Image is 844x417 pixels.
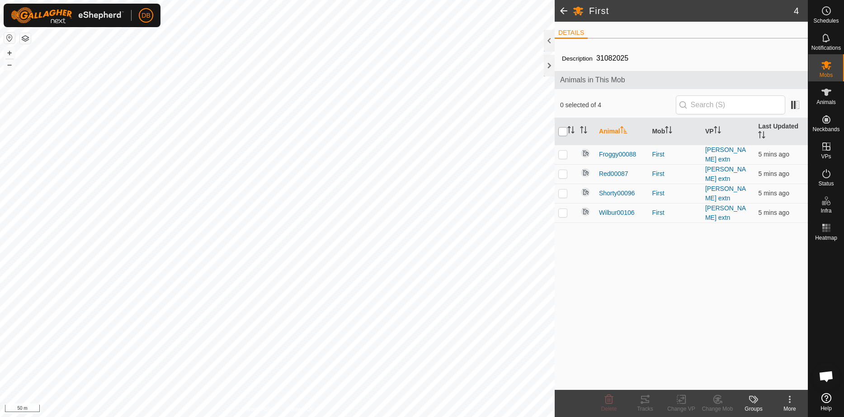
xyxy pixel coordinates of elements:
[758,151,789,158] span: 2 Oct 2025, 7:14 am
[820,208,831,213] span: Infra
[4,59,15,70] button: –
[815,235,837,241] span: Heatmap
[754,118,808,145] th: Last Updated
[772,405,808,413] div: More
[813,363,840,390] div: Open chat
[648,118,702,145] th: Mob
[816,100,836,105] span: Animals
[599,189,635,198] span: Shorty00096
[241,405,275,413] a: Privacy Policy
[821,154,831,159] span: VPs
[758,133,765,140] p-sorticon: Activate to sort
[665,128,672,135] p-sorticon: Activate to sort
[758,190,789,197] span: 2 Oct 2025, 7:14 am
[705,146,746,163] a: [PERSON_NAME] extn
[705,204,746,221] a: [PERSON_NAME] extn
[286,405,313,413] a: Contact Us
[589,5,794,16] h2: First
[820,72,833,78] span: Mobs
[652,169,698,179] div: First
[808,389,844,415] a: Help
[652,208,698,218] div: First
[736,405,772,413] div: Groups
[555,28,588,39] li: DETAILS
[699,405,736,413] div: Change Mob
[593,51,632,66] span: 31082025
[601,406,617,412] span: Delete
[811,45,841,51] span: Notifications
[714,128,721,135] p-sorticon: Activate to sort
[620,128,627,135] p-sorticon: Activate to sort
[4,33,15,43] button: Reset Map
[562,55,593,62] label: Description
[652,150,698,159] div: First
[599,150,637,159] span: Froggy00088
[705,166,746,182] a: [PERSON_NAME] extn
[813,18,839,24] span: Schedules
[11,7,124,24] img: Gallagher Logo
[663,405,699,413] div: Change VP
[599,208,635,218] span: Wilbur00106
[20,33,31,44] button: Map Layers
[818,181,834,186] span: Status
[820,406,832,411] span: Help
[580,187,591,198] img: returning off
[141,11,150,20] span: DB
[560,100,676,110] span: 0 selected of 4
[580,128,587,135] p-sorticon: Activate to sort
[794,4,799,18] span: 4
[4,47,15,58] button: +
[599,169,628,179] span: Red00087
[567,128,575,135] p-sorticon: Activate to sort
[580,206,591,217] img: returning off
[652,189,698,198] div: First
[580,167,591,178] img: returning off
[812,127,839,132] span: Neckbands
[676,95,785,114] input: Search (S)
[580,148,591,159] img: returning off
[560,75,802,85] span: Animals in This Mob
[595,118,649,145] th: Animal
[627,405,663,413] div: Tracks
[702,118,755,145] th: VP
[705,185,746,202] a: [PERSON_NAME] extn
[758,170,789,177] span: 2 Oct 2025, 7:14 am
[758,209,789,216] span: 2 Oct 2025, 7:14 am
